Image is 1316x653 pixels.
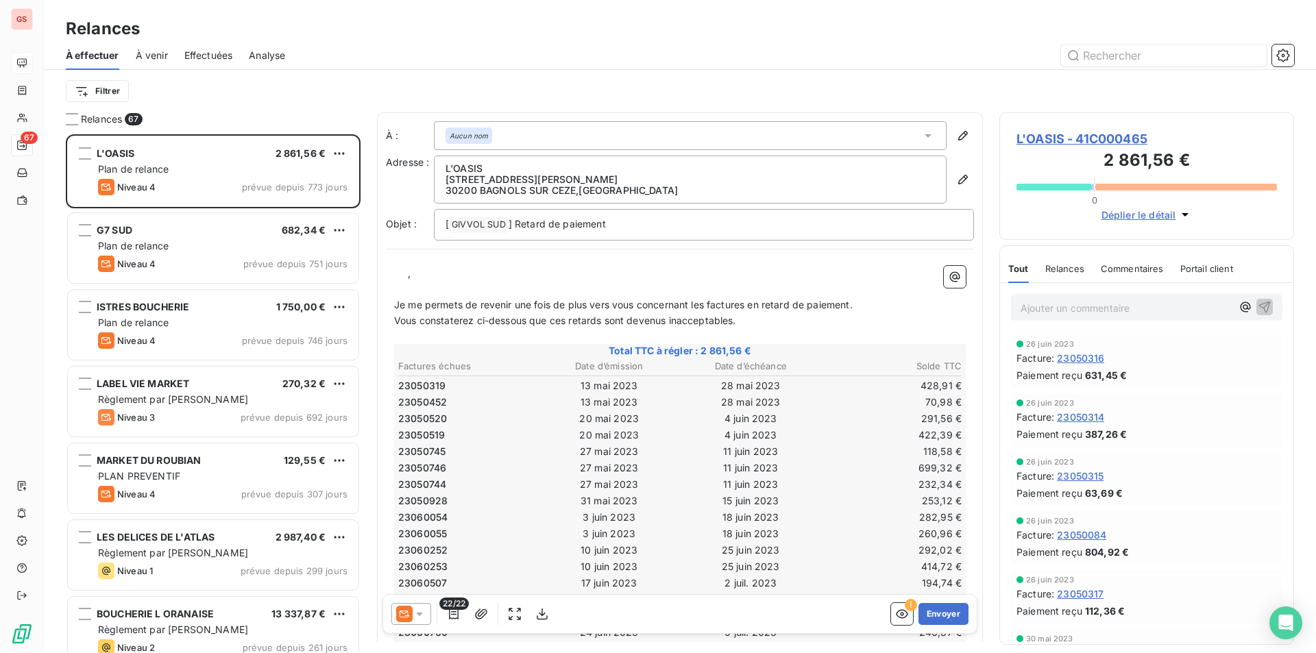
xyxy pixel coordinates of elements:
span: 23050316 [1057,351,1104,365]
td: 292,02 € [822,543,963,558]
span: Paiement reçu [1016,604,1082,618]
span: 63,69 € [1085,486,1123,500]
span: LABEL VIE MARKET [97,378,189,389]
span: G7 SUD [97,224,132,236]
p: 30200 BAGNOLS SUR CEZE , [GEOGRAPHIC_DATA] [446,185,935,196]
span: 23050084 [1057,528,1106,542]
button: Filtrer [66,80,129,102]
td: 4 juin 2023 [681,428,821,443]
span: ISTRES BOUCHERIE [97,301,189,312]
td: 20 mai 2023 [539,411,680,426]
img: Logo LeanPay [11,623,33,645]
label: À : [386,129,434,143]
span: BOUCHERIE L ORANAISE [97,608,214,619]
td: 27 mai 2023 [539,477,680,492]
span: Plan de relance [98,163,169,175]
span: Niveau 4 [117,182,156,193]
span: 30 mai 2023 [1026,634,1073,643]
span: 129,55 € [284,454,326,466]
em: Aucun nom [450,131,488,140]
span: PLAN PREVENTIF [98,470,180,482]
td: 232,34 € [822,477,963,492]
span: 2 861,56 € [276,147,326,159]
th: Solde TTC [822,359,963,373]
span: Plan de relance [98,317,169,328]
span: GIVVOL SUD [450,217,508,233]
span: prévue depuis 751 jours [243,258,348,269]
span: Total TTC à régler : 2 861,56 € [396,344,964,358]
span: Effectuées [184,49,233,62]
span: LES DELICES DE L'ATLAS [97,531,215,543]
a: 67 [11,134,32,156]
td: 253,12 € [822,493,963,508]
td: 428,91 € [822,378,963,393]
td: 28 mai 2023 [681,395,821,410]
td: 4 juin 2023 [681,411,821,426]
td: 414,72 € [822,559,963,574]
td: 2 juil. 2023 [681,592,821,607]
td: 25 juin 2023 [681,543,821,558]
span: Niveau 2 [117,642,155,653]
td: 2 juil. 2023 [681,576,821,591]
td: 699,32 € [822,460,963,476]
td: 291,56 € [822,411,963,426]
span: Paiement reçu [1016,545,1082,559]
span: 23060054 [398,510,448,524]
span: 631,45 € [1085,368,1127,382]
span: Relances [1045,263,1084,274]
span: 23060507 [398,576,447,590]
span: prévue depuis 692 jours [241,412,348,423]
span: Règlement par [PERSON_NAME] [98,624,248,635]
td: 422,39 € [822,428,963,443]
span: 23050315 [1057,469,1104,483]
td: 123,83 € [822,592,963,607]
span: prévue depuis 261 jours [243,642,348,653]
button: Déplier le détail [1097,207,1197,223]
th: Factures échues [398,359,538,373]
span: 112,36 € [1085,604,1125,618]
span: Facture : [1016,528,1054,542]
span: Niveau 4 [117,335,156,346]
span: Niveau 1 [117,565,153,576]
span: Facture : [1016,587,1054,601]
span: 23050744 [398,478,446,491]
span: 26 juin 2023 [1026,458,1074,466]
th: Date d’échéance [681,359,821,373]
span: , [408,267,411,279]
span: Analyse [249,49,285,62]
span: Paiement reçu [1016,368,1082,382]
span: Tout [1008,263,1029,274]
td: 11 juin 2023 [681,477,821,492]
p: L'OASIS [446,163,935,174]
span: 13 337,87 € [271,608,326,619]
span: Relances [81,112,122,126]
th: Date d’émission [539,359,680,373]
span: 0 [1092,195,1097,206]
h3: 2 861,56 € [1016,148,1277,175]
td: 10 juin 2023 [539,559,680,574]
span: prévue depuis 773 jours [242,182,348,193]
span: ] Retard de paiement [509,218,606,230]
span: 270,32 € [282,378,326,389]
span: Règlement par [PERSON_NAME] [98,547,248,558]
div: GS [11,8,33,30]
span: MARKET DU ROUBIAN [97,454,202,466]
span: 23060252 [398,543,448,557]
span: Niveau 3 [117,412,155,423]
td: 31 mai 2023 [539,493,680,508]
td: 17 juin 2023 [539,576,680,591]
span: 26 juin 2023 [1026,399,1074,407]
td: 27 mai 2023 [539,444,680,459]
span: [ [446,218,449,230]
input: Rechercher [1061,45,1267,66]
button: Envoyer [918,603,968,625]
span: Plan de relance [98,240,169,251]
td: 25 juin 2023 [681,559,821,574]
td: 10 juin 2023 [539,543,680,558]
span: Règlement par [PERSON_NAME] [98,393,248,405]
span: 26 juin 2023 [1026,576,1074,584]
td: 13 mai 2023 [539,378,680,393]
span: Vous constaterez ci-dessous que ces retards sont devenus inacceptables. [394,315,736,326]
span: Adresse : [386,156,429,168]
td: 18 juin 2023 [681,510,821,525]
